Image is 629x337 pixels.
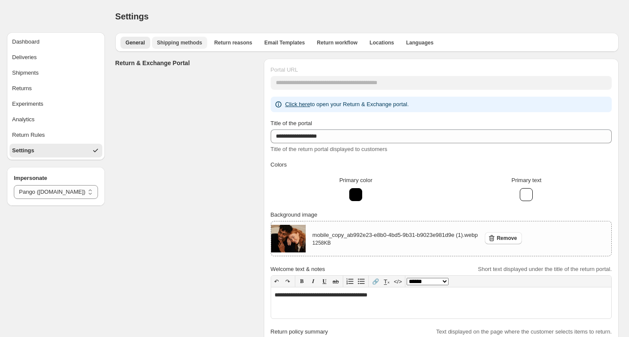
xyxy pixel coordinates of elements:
div: Return Rules [12,131,45,139]
button: Remove [485,232,522,244]
span: to open your Return & Exchange portal. [285,101,409,107]
button: 𝐔 [319,276,330,287]
p: 1258 KB [313,239,478,246]
button: Deliveries [9,50,102,64]
div: Deliveries [12,53,37,62]
div: Analytics [12,115,35,124]
span: Portal URL [271,66,298,73]
div: Shipments [12,69,38,77]
a: Click here [285,101,310,107]
span: 𝐔 [322,278,326,284]
button: </> [392,276,404,287]
span: Remove [497,235,517,242]
button: 𝑰 [308,276,319,287]
button: ab [330,276,341,287]
button: T̲ₓ [381,276,392,287]
span: Primary text [512,177,541,183]
div: mobile_copy_ab992e23-e8b0-4bd5-9b31-b9023e981d9e (1).webp [313,231,478,246]
button: ↶ [271,276,282,287]
h4: Impersonate [14,174,98,183]
span: Return policy summary [271,328,328,335]
span: Welcome text & notes [271,266,325,272]
span: Colors [271,161,287,168]
button: Experiments [9,97,102,111]
span: Text displayed on the page where the customer selects items to return. [436,328,612,335]
button: Return Rules [9,128,102,142]
button: Shipments [9,66,102,80]
span: Return workflow [317,39,357,46]
s: ab [332,278,338,285]
button: ↷ [282,276,294,287]
span: Background image [271,211,317,218]
span: Locations [370,39,394,46]
span: Primary color [339,177,373,183]
span: Title of the return portal displayed to customers [271,146,387,152]
div: Dashboard [12,38,40,46]
button: Bullet list [356,276,367,287]
span: General [126,39,145,46]
button: Numbered list [345,276,356,287]
span: Languages [406,39,433,46]
button: 🔗 [370,276,381,287]
span: Shipping methods [157,39,202,46]
button: Analytics [9,113,102,126]
button: 𝐁 [297,276,308,287]
span: Email Templates [264,39,305,46]
h3: Return & Exchange Portal [115,59,257,67]
button: Dashboard [9,35,102,49]
button: Returns [9,82,102,95]
span: Settings [115,12,149,21]
div: Experiments [12,100,43,108]
div: Settings [12,146,34,155]
span: Return reasons [214,39,252,46]
span: Title of the portal [271,120,312,126]
div: Returns [12,84,32,93]
span: Short text displayed under the title of the return portal. [478,266,612,272]
button: Settings [9,144,102,157]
